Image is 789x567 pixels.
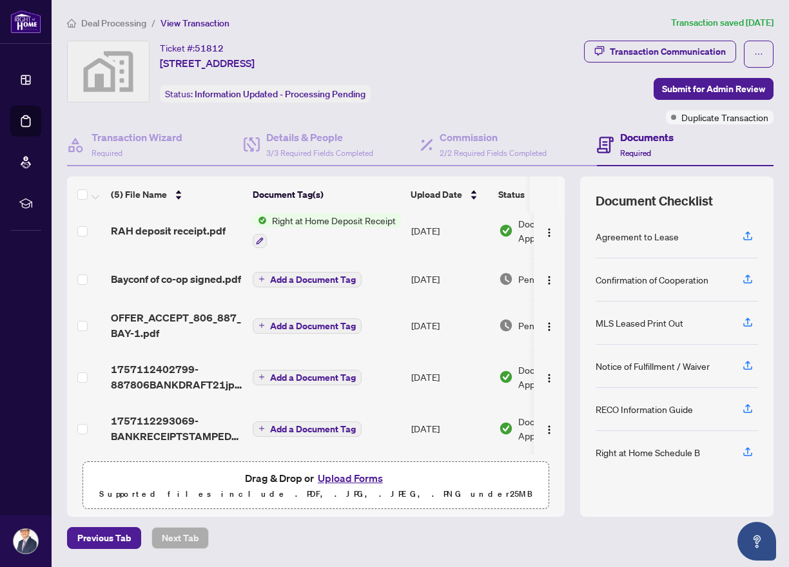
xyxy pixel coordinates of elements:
div: Transaction Communication [610,41,726,62]
button: Logo [539,269,560,289]
span: Submit for Admin Review [662,79,765,99]
span: 51812 [195,43,224,54]
img: Logo [544,275,554,285]
span: Information Updated - Processing Pending [195,88,365,100]
span: Required [92,148,122,158]
h4: Transaction Wizard [92,130,182,145]
img: Document Status [499,421,513,436]
button: Add a Document Tag [253,272,362,287]
span: Duplicate Transaction [681,110,768,124]
td: [DATE] [406,300,494,351]
button: Add a Document Tag [253,421,362,437]
div: Confirmation of Cooperation [596,273,708,287]
button: Add a Document Tag [253,271,362,287]
button: Add a Document Tag [253,317,362,334]
span: Add a Document Tag [270,275,356,284]
button: Logo [539,367,560,387]
img: Document Status [499,370,513,384]
img: Status Icon [253,213,267,227]
span: [STREET_ADDRESS] [160,55,255,71]
span: ellipsis [754,50,763,59]
img: Logo [544,227,554,238]
span: Add a Document Tag [270,425,356,434]
td: [DATE] [406,258,494,300]
div: RECO Information Guide [596,402,693,416]
span: Pending Review [518,272,583,286]
article: Transaction saved [DATE] [671,15,774,30]
div: Ticket #: [160,41,224,55]
p: Supported files include .PDF, .JPG, .JPEG, .PNG under 25 MB [91,486,541,502]
button: Upload Forms [314,470,387,486]
img: Document Status [499,272,513,286]
span: 1757112293069-BANKRECEIPTSTAMPED076864jpg.pdf [111,413,242,444]
img: Profile Icon [14,529,38,553]
button: Next Tab [151,527,209,549]
span: Right at Home Deposit Receipt [267,213,401,227]
button: Logo [539,220,560,241]
button: Logo [539,315,560,336]
button: Status IconRight at Home Deposit Receipt [253,213,401,248]
button: Add a Document Tag [253,420,362,437]
h4: Details & People [266,130,373,145]
button: Transaction Communication [584,41,736,62]
img: Document Status [499,224,513,238]
span: home [67,19,76,28]
td: [DATE] [406,203,494,258]
span: RAH deposit receipt.pdf [111,223,226,238]
span: 2/2 Required Fields Completed [440,148,547,158]
span: Deal Processing [81,17,146,29]
span: 1757112402799-887806BANKDRAFT21jpg.pdf [111,361,242,392]
span: Document Approved [518,216,598,245]
img: svg%3e [68,41,149,102]
th: Document Tag(s) [248,177,405,213]
span: plus [258,374,265,380]
th: (5) File Name [106,177,248,213]
div: Right at Home Schedule B [596,445,700,459]
button: Add a Document Tag [253,370,362,385]
span: Previous Tab [77,528,131,548]
span: Upload Date [411,187,462,202]
img: logo [10,10,41,34]
h4: Commission [440,130,547,145]
span: plus [258,322,265,329]
span: (5) File Name [111,187,167,202]
span: 3/3 Required Fields Completed [266,148,373,158]
span: Document Approved [518,363,598,391]
span: Status [498,187,525,202]
span: Required [620,148,651,158]
div: Notice of Fulfillment / Waiver [596,359,710,373]
span: Document Approved [518,414,598,443]
li: / [151,15,155,30]
span: plus [258,425,265,432]
div: MLS Leased Print Out [596,316,683,330]
div: Status: [160,85,371,102]
button: Previous Tab [67,527,141,549]
span: Add a Document Tag [270,322,356,331]
button: Logo [539,418,560,439]
h4: Documents [620,130,674,145]
span: Drag & Drop orUpload FormsSupported files include .PDF, .JPG, .JPEG, .PNG under25MB [83,462,549,510]
td: [DATE] [406,351,494,403]
span: Pending Review [518,318,583,332]
div: Agreement to Lease [596,229,679,244]
th: Status [493,177,603,213]
button: Add a Document Tag [253,369,362,385]
span: Document Checklist [596,192,713,210]
span: View Transaction [161,17,229,29]
img: Logo [544,425,554,435]
span: plus [258,276,265,282]
img: Logo [544,373,554,383]
button: Open asap [737,522,776,561]
button: Submit for Admin Review [654,78,774,100]
td: [DATE] [406,403,494,454]
img: Document Status [499,318,513,332]
img: Logo [544,322,554,332]
span: Bayconf of co-op signed.pdf [111,271,241,287]
span: OFFER_ACCEPT_806_887_BAY-1.pdf [111,310,242,341]
span: Add a Document Tag [270,373,356,382]
button: Add a Document Tag [253,318,362,334]
span: Drag & Drop or [245,470,387,486]
th: Upload Date [405,177,493,213]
